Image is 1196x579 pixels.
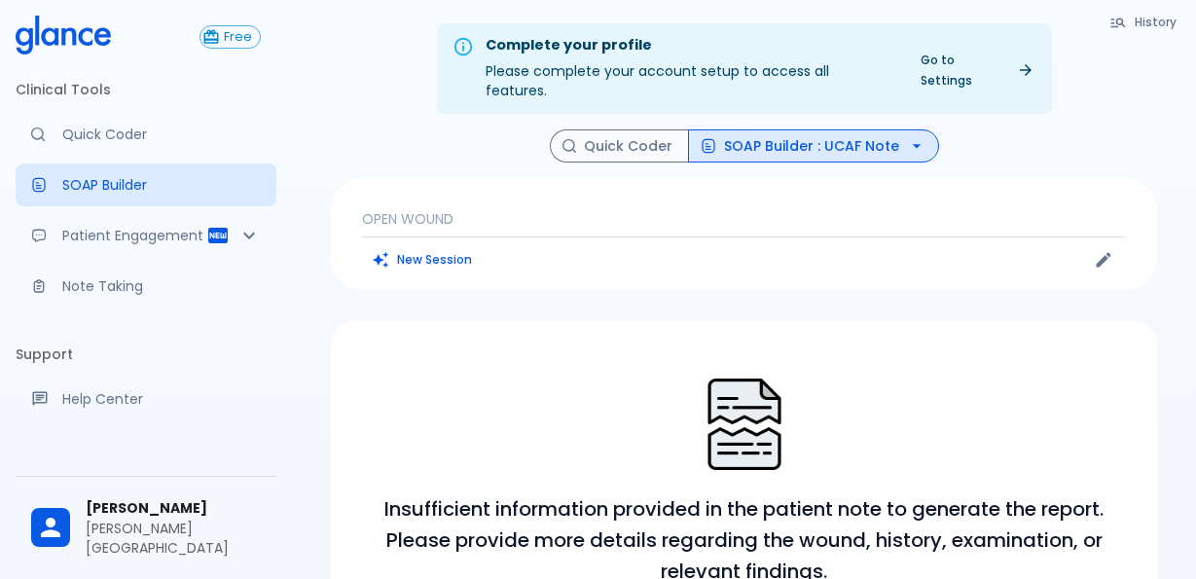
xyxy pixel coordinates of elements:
[86,519,261,558] p: [PERSON_NAME][GEOGRAPHIC_DATA]
[486,35,893,56] div: Complete your profile
[1100,8,1188,36] button: History
[696,376,793,473] img: Search Not Found
[688,129,939,163] button: SOAP Builder : UCAF Note
[216,30,260,45] span: Free
[62,125,261,144] p: Quick Coder
[16,214,276,257] div: Patient Reports & Referrals
[909,46,1044,94] a: Go to Settings
[362,209,1126,229] p: OPEN WOUND
[16,331,276,378] li: Support
[62,226,206,245] p: Patient Engagement
[486,29,893,108] div: Please complete your account setup to access all features.
[16,378,276,420] a: Get help from our support team
[62,389,261,409] p: Help Center
[16,485,276,571] div: [PERSON_NAME][PERSON_NAME][GEOGRAPHIC_DATA]
[199,25,261,49] button: Free
[62,276,261,296] p: Note Taking
[16,66,276,113] li: Clinical Tools
[16,265,276,308] a: Advanced note-taking
[62,175,261,195] p: SOAP Builder
[199,25,276,49] a: Click to view or change your subscription
[16,428,276,471] div: Recent updates and feature releases
[86,498,261,519] span: [PERSON_NAME]
[16,163,276,206] a: Docugen: Compose a clinical documentation in seconds
[16,113,276,156] a: Moramiz: Find ICD10AM codes instantly
[1089,245,1118,274] button: Edit
[362,245,484,273] button: Clears all inputs and results.
[62,440,261,459] p: What's new?
[550,129,689,163] button: Quick Coder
